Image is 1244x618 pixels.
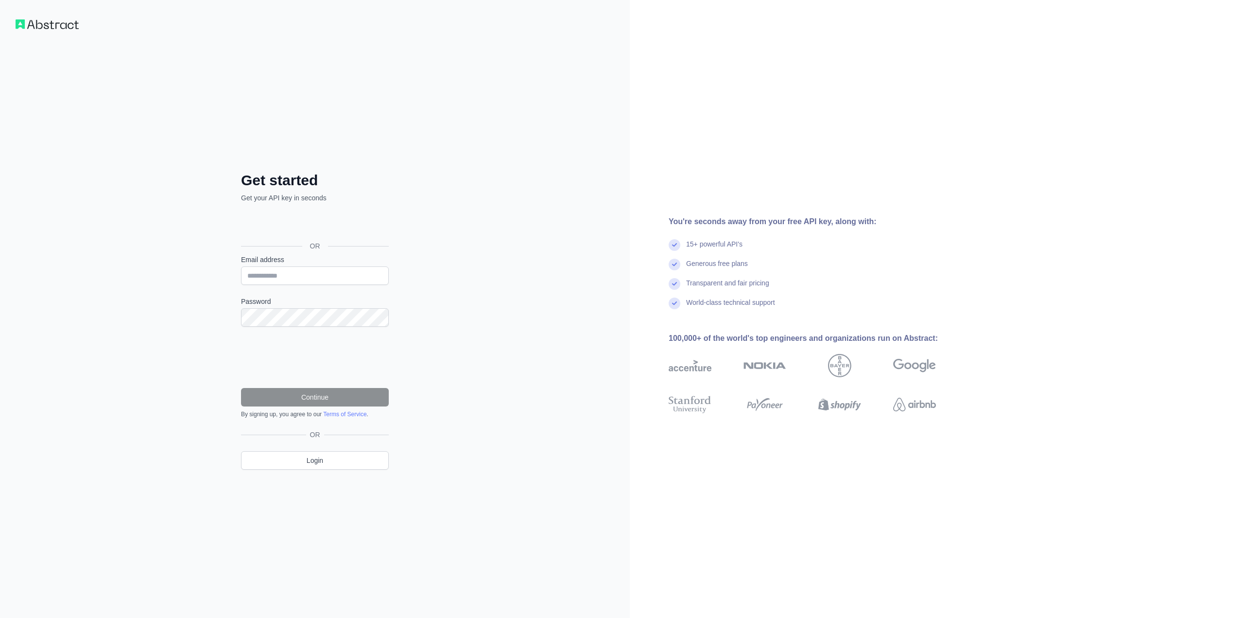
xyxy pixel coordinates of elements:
[669,394,711,415] img: stanford university
[16,19,79,29] img: Workflow
[241,193,389,203] p: Get your API key in seconds
[241,297,389,306] label: Password
[669,278,680,290] img: check mark
[241,388,389,406] button: Continue
[241,338,389,376] iframe: reCAPTCHA
[686,239,743,259] div: 15+ powerful API's
[893,394,936,415] img: airbnb
[306,430,324,440] span: OR
[743,354,786,377] img: nokia
[669,333,967,344] div: 100,000+ of the world's top engineers and organizations run on Abstract:
[323,411,366,418] a: Terms of Service
[893,354,936,377] img: google
[669,354,711,377] img: accenture
[241,255,389,265] label: Email address
[828,354,851,377] img: bayer
[743,394,786,415] img: payoneer
[818,394,861,415] img: shopify
[669,298,680,309] img: check mark
[241,172,389,189] h2: Get started
[236,213,392,235] iframe: Sign in with Google Button
[241,410,389,418] div: By signing up, you agree to our .
[241,451,389,470] a: Login
[669,216,967,228] div: You're seconds away from your free API key, along with:
[686,278,769,298] div: Transparent and fair pricing
[669,259,680,270] img: check mark
[686,298,775,317] div: World-class technical support
[302,241,328,251] span: OR
[669,239,680,251] img: check mark
[686,259,748,278] div: Generous free plans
